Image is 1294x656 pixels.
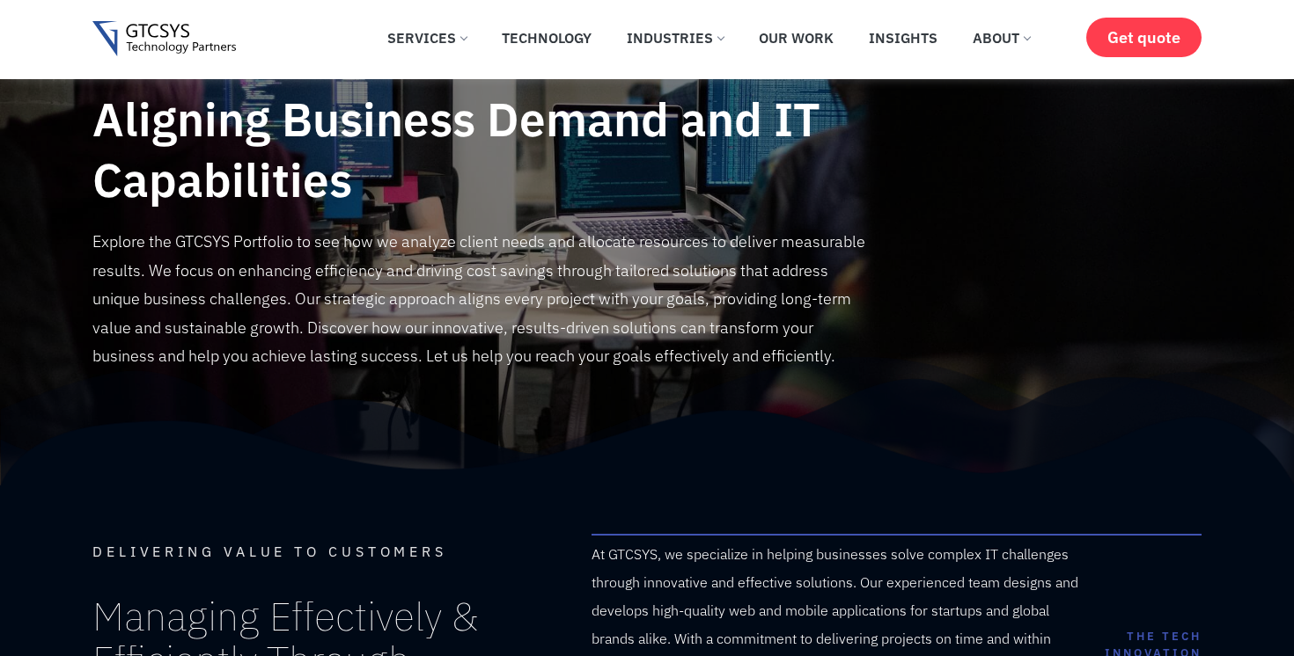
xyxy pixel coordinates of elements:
a: Our Work [746,18,847,57]
img: Gtcsys logo [92,21,236,57]
p: Delivering value to customers [92,544,574,558]
p: Explore the GTCSYS Portfolio to see how we analyze client needs and allocate resources to deliver... [92,228,869,370]
a: Insights [856,18,951,57]
h2: Aligning Business Demand and IT Capabilities [92,90,869,211]
a: Industries [614,18,737,57]
a: Services [374,18,480,57]
a: Get quote [1086,18,1202,57]
span: Get quote [1107,28,1180,47]
a: Technology [489,18,605,57]
a: About [959,18,1043,57]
